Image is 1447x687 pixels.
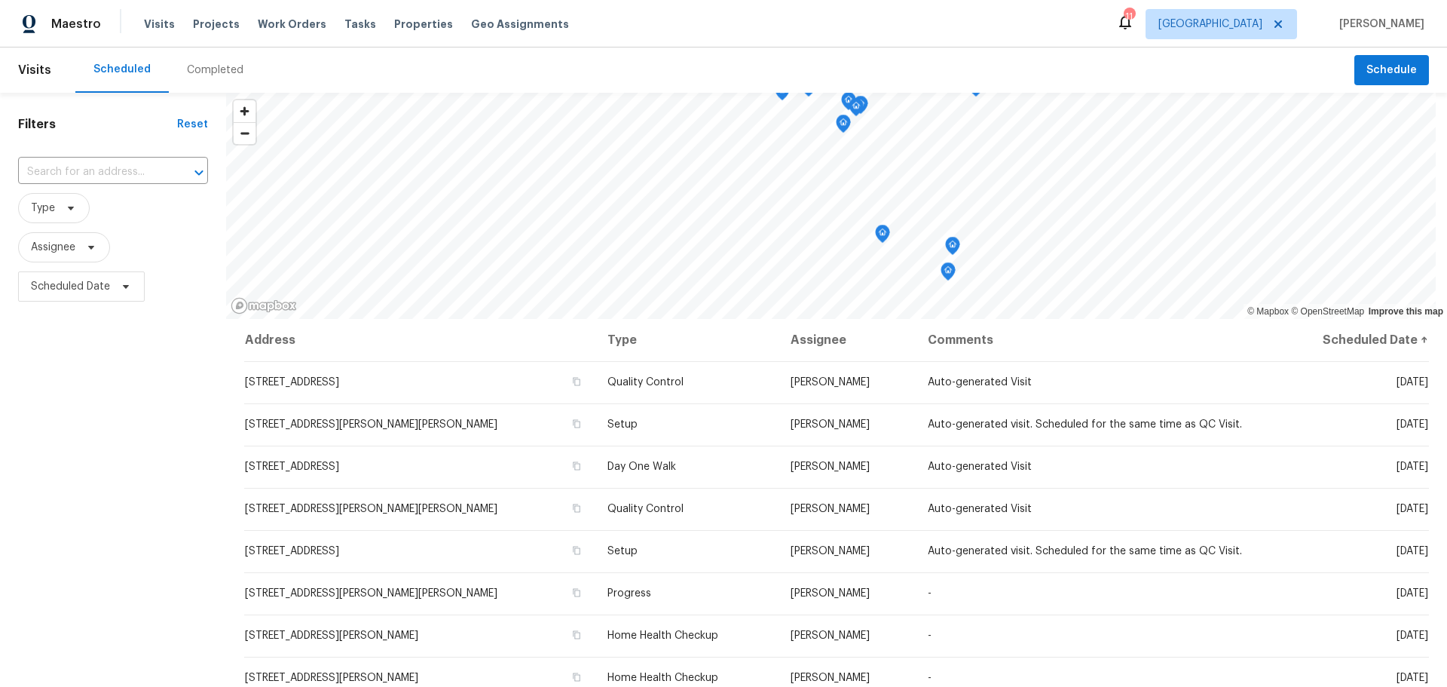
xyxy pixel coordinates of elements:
span: Projects [193,17,240,32]
span: [PERSON_NAME] [1333,17,1424,32]
span: Maestro [51,17,101,32]
button: Zoom in [234,100,255,122]
span: [STREET_ADDRESS][PERSON_NAME][PERSON_NAME] [245,419,497,430]
div: Map marker [941,262,956,286]
span: [DATE] [1397,588,1428,599]
span: Day One Walk [607,462,676,472]
button: Copy Address [570,501,583,515]
span: [DATE] [1397,546,1428,557]
span: Home Health Checkup [607,673,718,683]
span: [GEOGRAPHIC_DATA] [1158,17,1262,32]
span: [DATE] [1397,462,1428,472]
span: [DATE] [1397,630,1428,641]
span: [PERSON_NAME] [791,546,870,557]
span: [STREET_ADDRESS][PERSON_NAME][PERSON_NAME] [245,588,497,599]
span: Auto-generated Visit [928,462,1032,472]
span: [PERSON_NAME] [791,419,870,430]
span: [DATE] [1397,419,1428,430]
span: Tasks [344,19,376,29]
span: - [928,630,932,641]
button: Zoom out [234,122,255,144]
span: Home Health Checkup [607,630,718,641]
span: [DATE] [1397,504,1428,514]
span: Schedule [1366,61,1417,80]
div: Scheduled [93,62,151,77]
span: Work Orders [258,17,326,32]
span: Auto-generated visit. Scheduled for the same time as QC Visit. [928,546,1242,557]
th: Comments [916,319,1271,361]
h1: Filters [18,117,177,132]
button: Copy Address [570,375,583,388]
button: Copy Address [570,628,583,642]
span: Visits [18,54,51,87]
button: Copy Address [570,459,583,473]
span: Geo Assignments [471,17,569,32]
th: Address [244,319,595,361]
th: Assignee [779,319,916,361]
div: Map marker [836,115,851,138]
a: Mapbox homepage [231,297,297,314]
span: Zoom out [234,123,255,144]
div: Map marker [853,96,868,119]
a: Improve this map [1369,306,1443,317]
span: Scheduled Date [31,279,110,294]
span: [STREET_ADDRESS][PERSON_NAME] [245,630,418,641]
button: Copy Address [570,544,583,557]
span: Quality Control [607,504,684,514]
a: OpenStreetMap [1291,306,1364,317]
span: [PERSON_NAME] [791,462,870,472]
span: Setup [607,419,638,430]
span: Auto-generated Visit [928,377,1032,388]
span: [PERSON_NAME] [791,377,870,388]
span: [STREET_ADDRESS] [245,546,339,557]
button: Open [188,162,210,183]
span: Auto-generated Visit [928,504,1032,514]
span: [PERSON_NAME] [791,588,870,599]
div: Map marker [945,237,960,260]
a: Mapbox [1247,306,1289,317]
div: Reset [177,117,208,132]
span: [DATE] [1397,673,1428,683]
canvas: Map [226,93,1436,319]
span: Properties [394,17,453,32]
button: Copy Address [570,670,583,684]
div: Map marker [775,82,790,106]
span: Type [31,201,55,216]
span: - [928,588,932,599]
span: [PERSON_NAME] [791,673,870,683]
div: Map marker [875,225,890,248]
span: [DATE] [1397,377,1428,388]
div: Map marker [849,98,864,121]
button: Copy Address [570,586,583,600]
span: Quality Control [607,377,684,388]
span: Visits [144,17,175,32]
div: Completed [187,63,243,78]
span: - [928,673,932,683]
span: [PERSON_NAME] [791,504,870,514]
th: Type [595,319,778,361]
span: Setup [607,546,638,557]
button: Copy Address [570,417,583,431]
span: Auto-generated visit. Scheduled for the same time as QC Visit. [928,419,1242,430]
span: [STREET_ADDRESS] [245,462,339,472]
input: Search for an address... [18,161,166,184]
div: Map marker [841,92,856,115]
span: [STREET_ADDRESS][PERSON_NAME] [245,673,418,683]
span: [STREET_ADDRESS][PERSON_NAME][PERSON_NAME] [245,504,497,514]
span: Assignee [31,240,75,255]
button: Schedule [1354,55,1429,86]
span: [STREET_ADDRESS] [245,377,339,388]
span: [PERSON_NAME] [791,630,870,641]
div: 11 [1124,9,1134,24]
span: Progress [607,588,651,599]
th: Scheduled Date ↑ [1271,319,1429,361]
